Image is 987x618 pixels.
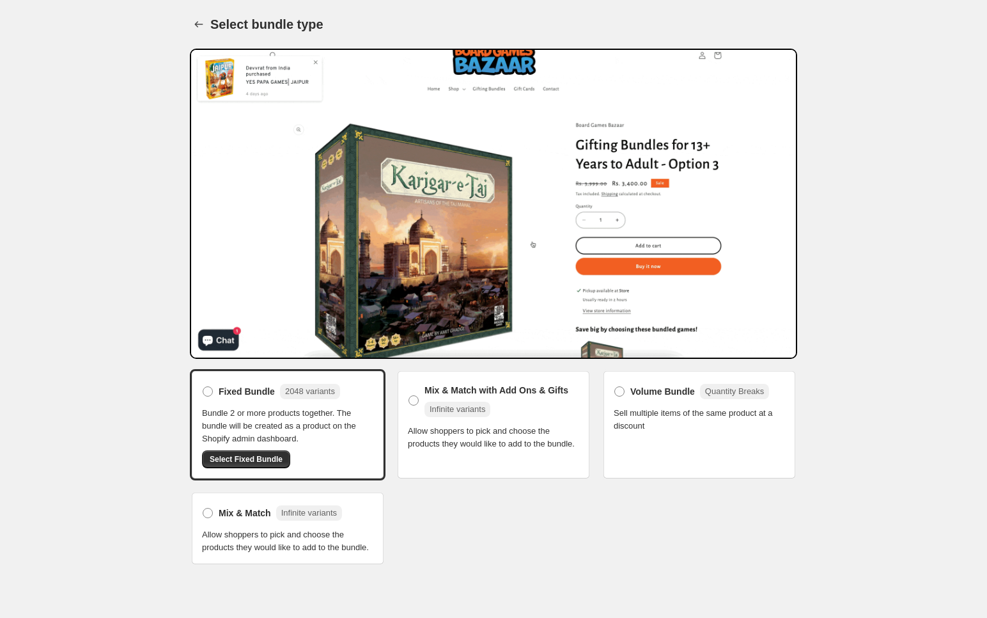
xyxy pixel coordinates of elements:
[705,386,765,396] span: Quantity Breaks
[430,404,485,414] span: Infinite variants
[202,528,373,554] span: Allow shoppers to pick and choose the products they would like to add to the bundle.
[408,425,579,450] span: Allow shoppers to pick and choose the products they would like to add to the bundle.
[219,385,275,398] span: Fixed Bundle
[202,407,373,445] span: Bundle 2 or more products together. The bundle will be created as a product on the Shopify admin ...
[190,49,797,359] img: Bundle Preview
[210,17,323,32] h1: Select bundle type
[285,386,335,396] span: 2048 variants
[614,407,785,432] span: Sell multiple items of the same product at a discount
[281,508,337,518] span: Infinite variants
[424,384,568,397] span: Mix & Match with Add Ons & Gifts
[210,454,283,464] span: Select Fixed Bundle
[219,507,271,519] span: Mix & Match
[190,15,208,33] button: Back
[202,450,290,468] button: Select Fixed Bundle
[630,385,695,398] span: Volume Bundle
